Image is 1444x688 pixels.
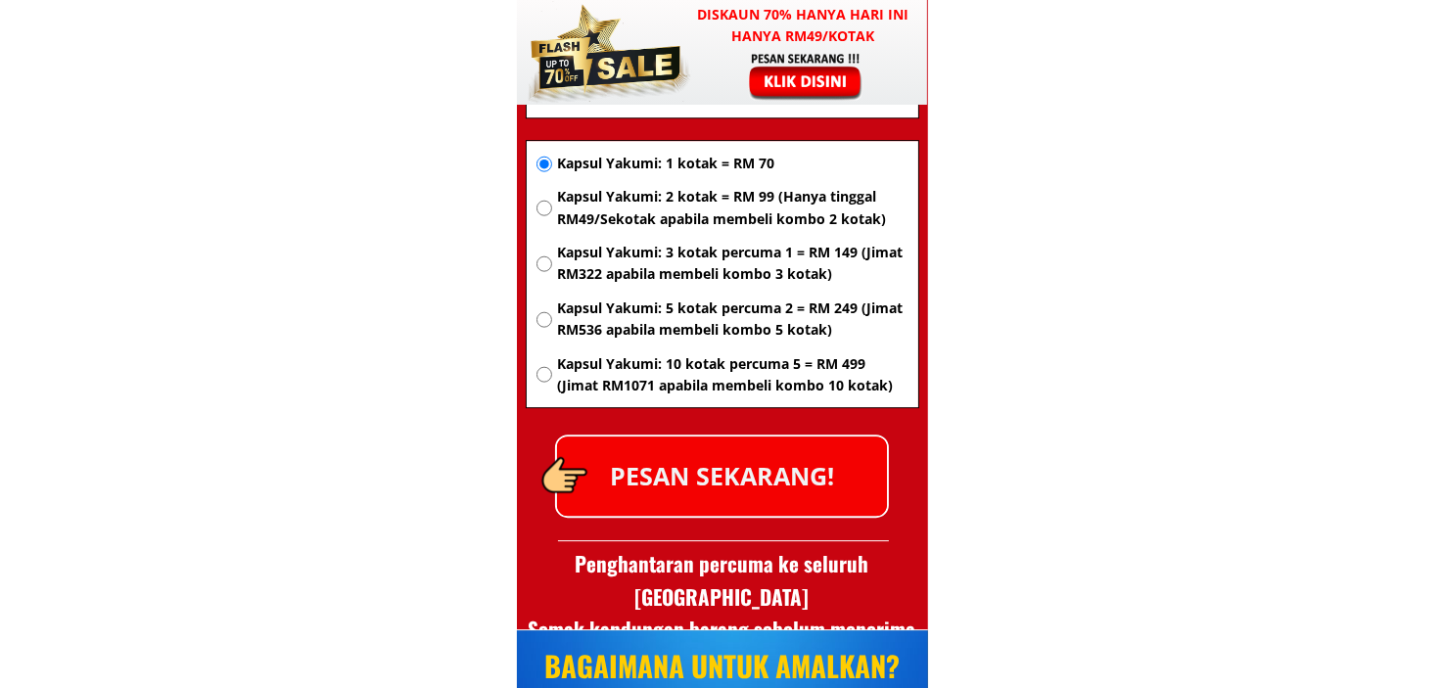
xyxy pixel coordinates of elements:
[557,298,908,342] span: Kapsul Yakumi: 5 kotak percuma 2 = RM 249 (Jimat RM536 apabila membeli kombo 5 kotak)
[557,242,908,286] span: Kapsul Yakumi: 3 kotak percuma 1 = RM 149 (Jimat RM322 apabila membeli kombo 3 kotak)
[557,153,908,174] span: Kapsul Yakumi: 1 kotak = RM 70
[523,643,921,688] div: BAGAIMANA UNTUK AMALKAN?
[557,353,908,397] span: Kapsul Yakumi: 10 kotak percuma 5 = RM 499 (Jimat RM1071 apabila membeli kombo 10 kotak)
[517,547,928,646] h3: Penghantaran percuma ke seluruh [GEOGRAPHIC_DATA] Semak kandungan barang sebelum menerima
[557,186,908,230] span: Kapsul Yakumi: 2 kotak = RM 99 (Hanya tinggal RM49/Sekotak apabila membeli kombo 2 kotak)
[678,4,928,48] h3: Diskaun 70% hanya hari ini hanya RM49/kotak
[557,436,887,516] p: PESAN SEKARANG!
